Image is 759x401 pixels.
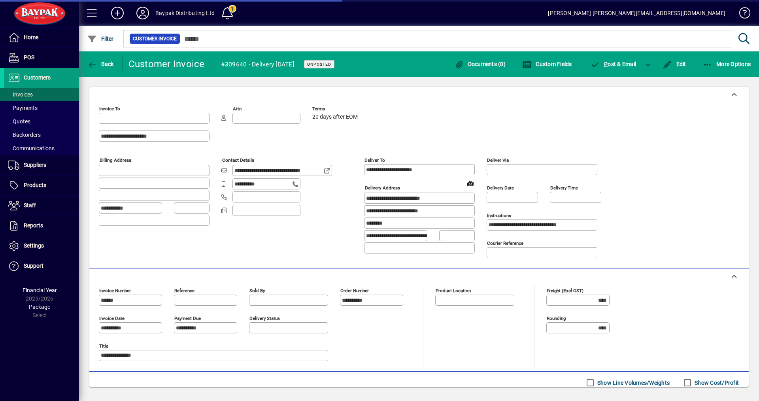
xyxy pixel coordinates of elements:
mat-label: Instructions [487,213,511,218]
span: Package [29,304,50,310]
div: Customer Invoice [128,58,205,70]
app-page-header-button: Back [79,57,123,71]
span: Settings [24,242,44,249]
button: Back [85,57,116,71]
mat-label: Deliver via [487,157,509,163]
span: Edit [663,61,686,67]
a: Support [4,256,79,276]
span: Custom Fields [522,61,572,67]
button: Edit [661,57,688,71]
mat-label: Delivery status [249,316,280,321]
span: Financial Year [23,287,57,293]
mat-label: Title [99,343,108,349]
mat-label: Courier Reference [487,240,523,246]
a: Quotes [4,115,79,128]
a: Communications [4,142,79,155]
a: Knowledge Base [733,2,749,27]
span: Invoices [8,91,33,98]
span: Filter [87,36,114,42]
span: Back [87,61,114,67]
button: Documents (0) [452,57,508,71]
label: Show Line Volumes/Weights [596,379,670,387]
a: Home [4,28,79,47]
mat-label: Reference [174,288,194,293]
span: 20 days after EOM [312,114,358,120]
mat-label: Delivery date [487,185,514,191]
a: Settings [4,236,79,256]
span: Customers [24,74,51,81]
mat-label: Payment due [174,316,201,321]
span: Products [24,182,46,188]
mat-label: Rounding [547,316,566,321]
span: Reports [24,222,43,229]
span: Documents (0) [454,61,506,67]
mat-label: Deliver To [364,157,385,163]
mat-label: Order number [340,288,369,293]
span: Home [24,34,38,40]
a: Staff [4,196,79,216]
a: Suppliers [4,155,79,175]
span: Terms [312,106,360,112]
a: Reports [4,216,79,236]
a: Invoices [4,88,79,101]
span: Staff [24,202,36,208]
button: Add [105,6,130,20]
a: Backorders [4,128,79,142]
mat-label: Invoice To [99,106,120,112]
mat-label: Product location [436,288,471,293]
span: P [604,61,608,67]
mat-label: Invoice number [99,288,131,293]
mat-label: Freight (excl GST) [547,288,583,293]
a: POS [4,48,79,68]
mat-label: Invoice date [99,316,125,321]
span: Support [24,263,43,269]
div: Baypak Distributing Ltd [155,7,215,19]
span: Backorders [8,132,41,138]
span: Communications [8,145,55,151]
button: Post & Email [587,57,640,71]
div: #309640 - Delivery [DATE] [221,58,294,71]
mat-label: Attn [233,106,242,112]
a: Payments [4,101,79,115]
a: View on map [464,177,477,189]
button: Profile [130,6,155,20]
span: ost & Email [591,61,636,67]
span: Customer Invoice [133,35,177,43]
label: Show Cost/Profit [693,379,739,387]
span: More Options [703,61,751,67]
span: POS [24,54,34,61]
div: [PERSON_NAME] [PERSON_NAME][EMAIL_ADDRESS][DOMAIN_NAME] [548,7,725,19]
span: Suppliers [24,162,46,168]
button: Custom Fields [520,57,574,71]
button: Filter [85,32,116,46]
mat-label: Delivery time [550,185,578,191]
a: Products [4,176,79,195]
mat-label: Sold by [249,288,265,293]
span: Payments [8,105,38,111]
span: Unposted [307,62,331,67]
span: Quotes [8,118,30,125]
button: More Options [701,57,753,71]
